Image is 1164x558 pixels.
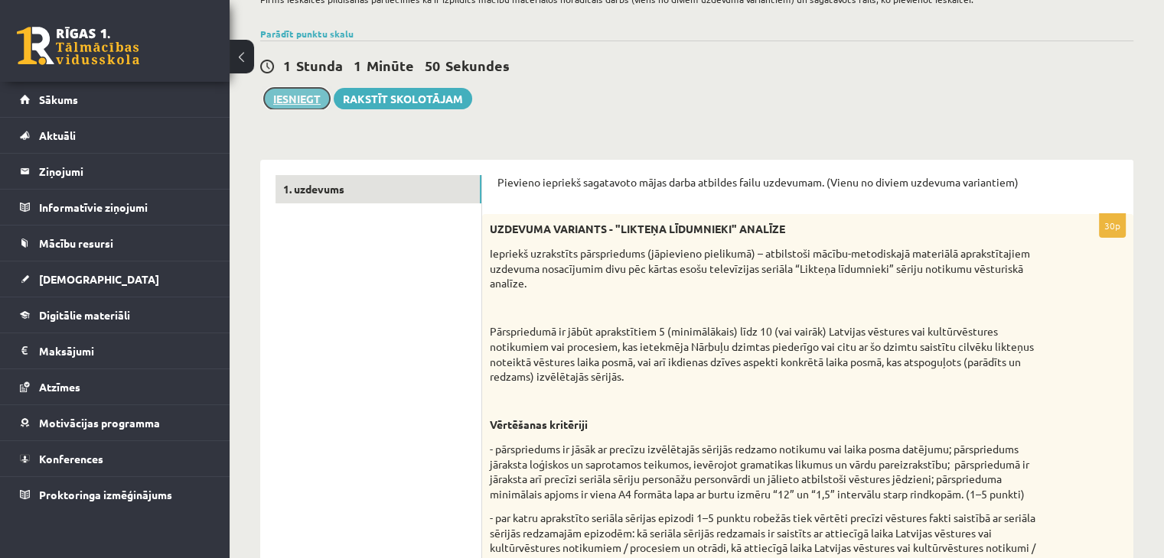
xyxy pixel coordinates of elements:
span: 1 [283,57,291,74]
a: Informatīvie ziņojumi [20,190,210,225]
span: Aktuāli [39,128,76,142]
span: Motivācijas programma [39,416,160,430]
span: Mācību resursi [39,236,113,250]
p: Iepriekš uzrakstīts pārspriedums (jāpievieno pielikumā) – atbilstoši mācību-metodiskajā materiālā... [490,246,1049,291]
a: Rakstīt skolotājam [334,88,472,109]
p: 30p [1099,213,1126,238]
strong: UZDEVUMA VARIANTS - "LIKTEŅA LĪDUMNIEKI" ANALĪZE [490,222,785,235]
span: Proktoringa izmēģinājums [39,488,172,501]
span: Sekundes [445,57,510,74]
a: Aktuāli [20,118,210,153]
a: Ziņojumi [20,154,210,189]
a: Maksājumi [20,333,210,368]
a: [DEMOGRAPHIC_DATA] [20,261,210,297]
p: - pārspriedums ir jāsāk ar precīzu izvēlētajās sērijās redzamo notikumu vai laika posma datējumu;... [490,442,1049,501]
button: Iesniegt [264,88,330,109]
legend: Informatīvie ziņojumi [39,190,210,225]
legend: Maksājumi [39,333,210,368]
span: Konferences [39,452,103,466]
span: 50 [425,57,440,74]
p: Pārspriedumā ir jābūt aprakstītiem 5 (minimālākais) līdz 10 (vai vairāk) Latvijas vēstures vai ku... [490,324,1049,384]
span: Digitālie materiāli [39,308,130,322]
a: Rīgas 1. Tālmācības vidusskola [17,27,139,65]
span: Minūte [367,57,414,74]
a: Sākums [20,82,210,117]
body: Bagātinātā teksta redaktors, wiswyg-editor-user-answer-47433778301480 [15,15,619,31]
span: 1 [354,57,361,74]
a: Parādīt punktu skalu [260,28,354,40]
strong: Vērtēšanas kritēriji [490,417,588,431]
a: Konferences [20,441,210,476]
span: Atzīmes [39,380,80,394]
legend: Ziņojumi [39,154,210,189]
a: Atzīmes [20,369,210,404]
a: Digitālie materiāli [20,297,210,333]
p: Pievieno iepriekš sagatavoto mājas darba atbildes failu uzdevumam. (Vienu no diviem uzdevuma vari... [497,175,1118,190]
a: 1. uzdevums [276,175,481,203]
a: Motivācijas programma [20,405,210,440]
a: Mācību resursi [20,225,210,261]
a: Proktoringa izmēģinājums [20,477,210,512]
span: [DEMOGRAPHIC_DATA] [39,272,159,286]
span: Stunda [296,57,343,74]
span: Sākums [39,92,78,106]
